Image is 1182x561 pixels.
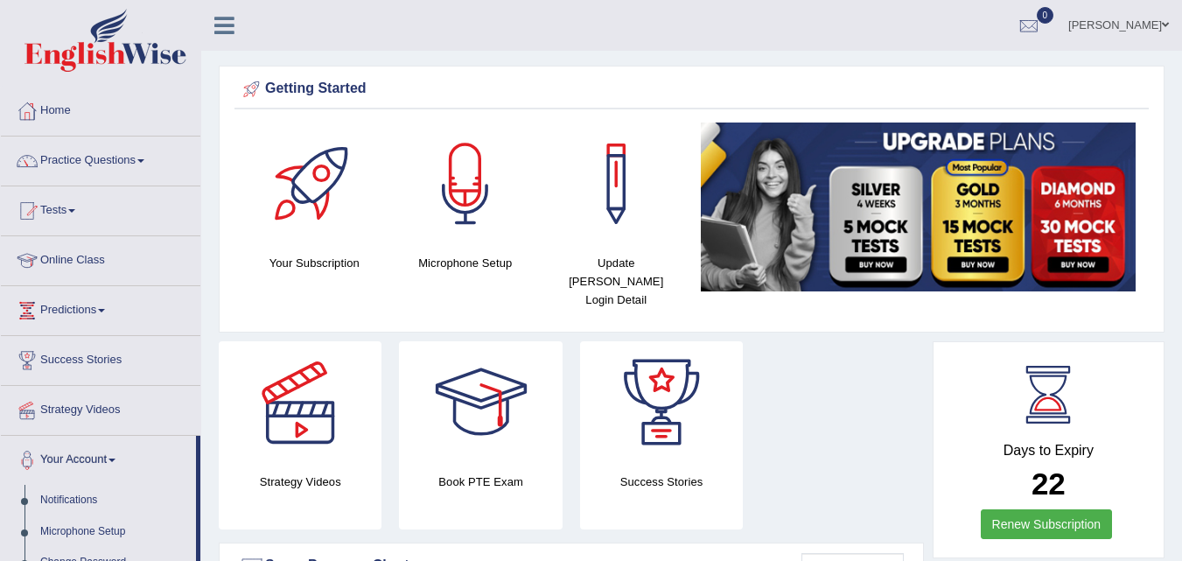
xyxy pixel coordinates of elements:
a: Notifications [32,485,196,516]
a: Success Stories [1,336,200,380]
div: Getting Started [239,76,1144,102]
a: Tests [1,186,200,230]
img: small5.jpg [701,123,1137,291]
h4: Your Subscription [248,254,381,272]
a: Home [1,87,200,130]
h4: Update [PERSON_NAME] Login Detail [549,254,683,309]
span: 0 [1037,7,1054,24]
h4: Strategy Videos [219,473,381,491]
a: Practice Questions [1,137,200,180]
a: Strategy Videos [1,386,200,430]
a: Microphone Setup [32,516,196,548]
b: 22 [1032,466,1066,501]
a: Renew Subscription [981,509,1113,539]
a: Predictions [1,286,200,330]
h4: Success Stories [580,473,743,491]
a: Online Class [1,236,200,280]
h4: Book PTE Exam [399,473,562,491]
a: Your Account [1,436,196,480]
h4: Microphone Setup [399,254,533,272]
h4: Days to Expiry [953,443,1144,459]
